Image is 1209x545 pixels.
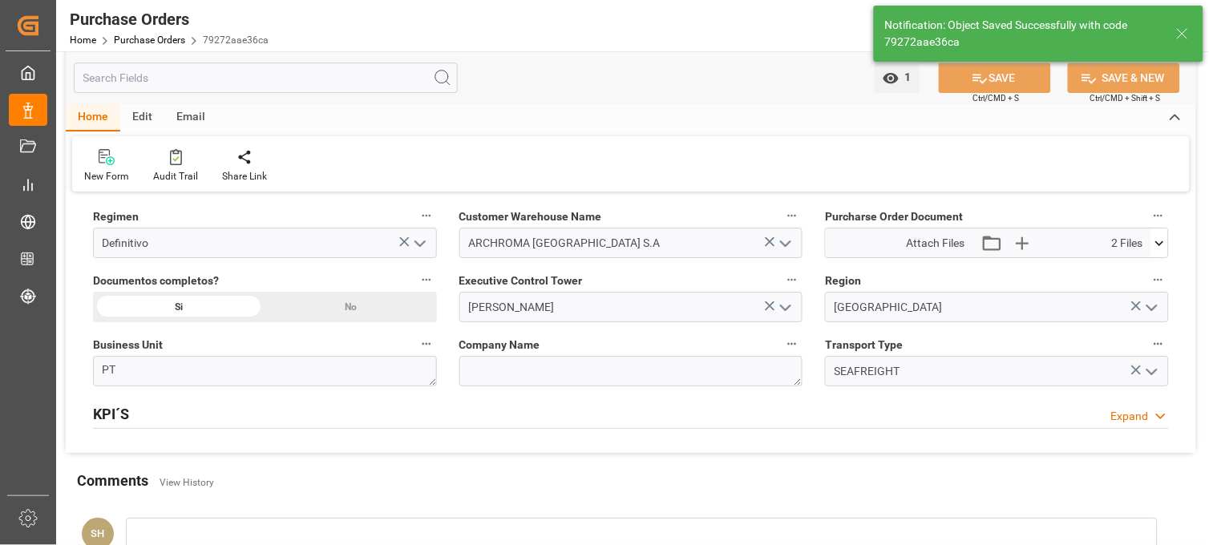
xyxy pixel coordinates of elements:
[160,477,214,488] a: View History
[1148,205,1169,226] button: Purcharse Order Document
[74,63,458,93] input: Search Fields
[1138,295,1162,320] button: open menu
[164,104,217,131] div: Email
[66,104,120,131] div: Home
[222,169,267,184] div: Share Link
[93,208,139,225] span: Regimen
[459,337,540,353] span: Company Name
[939,63,1051,93] button: SAVE
[1138,359,1162,384] button: open menu
[459,228,803,258] input: enter warehouse
[93,292,265,322] div: Si
[773,295,797,320] button: open menu
[91,527,105,539] span: SH
[1111,235,1142,252] span: 2 Files
[782,205,803,226] button: Customer Warehouse Name
[907,235,965,252] span: Attach Files
[265,292,436,322] div: No
[782,333,803,354] button: Company Name
[782,269,803,290] button: Executive Control Tower
[885,17,1161,50] div: Notification: Object Saved Successfully with code 79272aae36ca
[93,356,437,386] textarea: PT
[416,205,437,226] button: Regimen
[114,34,185,46] a: Purchase Orders
[70,7,269,31] div: Purchase Orders
[84,169,129,184] div: New Form
[93,337,163,353] span: Business Unit
[459,272,583,289] span: Executive Control Tower
[825,272,861,289] span: Region
[459,208,602,225] span: Customer Warehouse Name
[120,104,164,131] div: Edit
[1148,333,1169,354] button: Transport Type
[153,169,198,184] div: Audit Trail
[93,403,129,425] h2: KPI´S
[973,92,1020,104] span: Ctrl/CMD + S
[875,63,920,93] button: open menu
[825,208,963,225] span: Purcharse Order Document
[416,269,437,290] button: Documentos completos?
[1111,408,1149,425] div: Expand
[773,231,797,256] button: open menu
[1068,63,1180,93] button: SAVE & NEW
[825,337,903,353] span: Transport Type
[406,231,431,256] button: open menu
[416,333,437,354] button: Business Unit
[93,272,219,289] span: Documentos completos?
[77,470,148,491] h2: Comments
[1148,269,1169,290] button: Region
[900,71,912,83] span: 1
[70,34,96,46] a: Home
[1090,92,1161,104] span: Ctrl/CMD + Shift + S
